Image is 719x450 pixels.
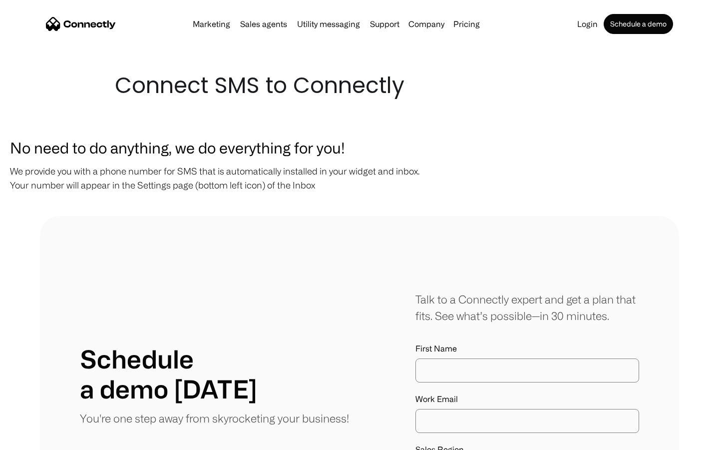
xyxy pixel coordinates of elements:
aside: Language selected: English [10,432,60,446]
div: Company [408,17,444,31]
a: Marketing [189,20,234,28]
p: You're one step away from skyrocketing your business! [80,410,349,426]
a: Schedule a demo [604,14,673,34]
a: Pricing [449,20,484,28]
div: Talk to a Connectly expert and get a plan that fits. See what’s possible—in 30 minutes. [415,291,639,324]
a: Support [366,20,403,28]
h1: Schedule a demo [DATE] [80,344,257,404]
a: Login [573,20,602,28]
a: Utility messaging [293,20,364,28]
p: We provide you with a phone number for SMS that is automatically installed in your widget and inb... [10,164,709,192]
label: Work Email [415,394,639,404]
p: ‍ [10,197,709,211]
label: First Name [415,344,639,353]
h1: Connect SMS to Connectly [115,70,604,101]
h3: No need to do anything, we do everything for you! [10,136,709,159]
ul: Language list [20,432,60,446]
a: Sales agents [236,20,291,28]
